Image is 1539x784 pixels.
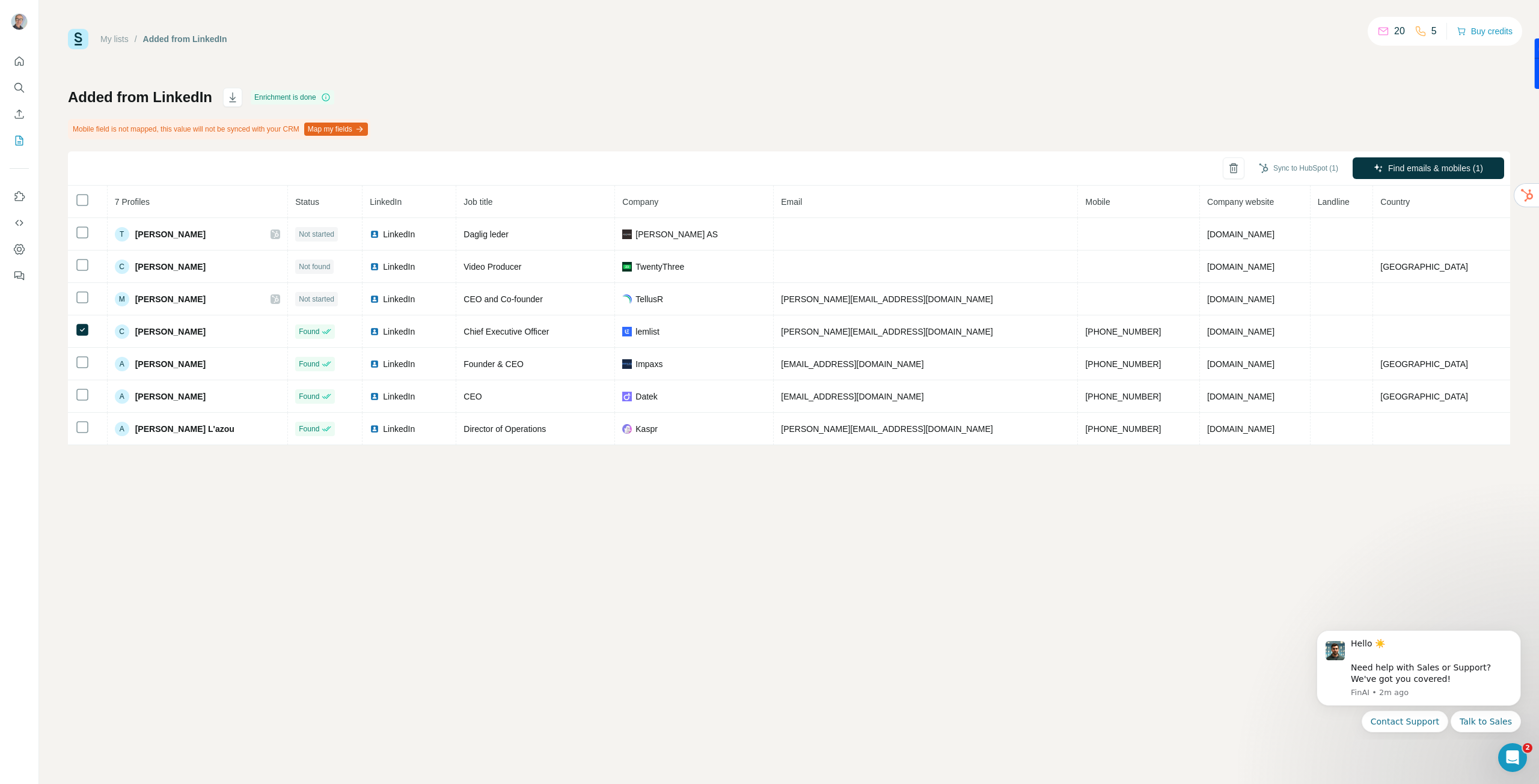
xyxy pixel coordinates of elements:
[635,358,662,370] span: Impaxs
[781,294,993,304] span: [PERSON_NAME][EMAIL_ADDRESS][DOMAIN_NAME]
[622,294,632,304] img: company-logo
[10,50,29,72] button: Quick start
[383,228,415,240] span: LinkedIn
[135,293,206,305] span: [PERSON_NAME]
[135,33,137,45] li: /
[1207,229,1274,239] span: [DOMAIN_NAME]
[781,424,993,434] span: [PERSON_NAME][EMAIL_ADDRESS][DOMAIN_NAME]
[115,422,129,436] div: A
[622,327,632,336] img: company-logo
[635,261,684,273] span: TwentyThree
[10,12,29,31] img: Avatar
[781,197,802,207] span: Email
[1085,424,1161,434] span: [PHONE_NUMBER]
[68,29,88,49] img: Surfe Logo
[370,229,379,239] img: LinkedIn logo
[1207,424,1274,434] span: [DOMAIN_NAME]
[299,359,319,369] span: Found
[370,197,402,207] span: LinkedIn
[304,123,368,136] button: Map my fields
[1431,24,1437,38] p: 5
[1394,24,1405,38] p: 20
[370,327,379,336] img: LinkedIn logo
[115,389,129,404] div: A
[635,293,663,305] span: TellusR
[635,228,718,240] span: [PERSON_NAME] AS
[299,229,334,240] span: Not started
[1380,197,1410,207] span: Country
[1207,294,1274,304] span: [DOMAIN_NAME]
[68,119,370,139] div: Mobile field is not mapped, this value will not be synced with your CRM
[115,260,129,274] div: C
[635,423,658,435] span: Kaspr
[1380,392,1468,401] span: [GEOGRAPHIC_DATA]
[1388,162,1483,174] span: Find emails & mobiles (1)
[464,294,543,304] span: CEO and Co-founder
[135,326,206,338] span: [PERSON_NAME]
[10,186,29,207] button: Use Surfe on LinkedIn
[370,359,379,369] img: LinkedIn logo
[135,358,206,370] span: [PERSON_NAME]
[135,423,234,435] span: [PERSON_NAME] L'azou
[1250,159,1347,177] button: Sync to HubSpot (1)
[115,357,129,371] div: A
[1498,743,1527,772] iframe: Intercom live chat
[1318,197,1350,207] span: Landline
[464,424,546,434] span: Director of Operations
[1523,743,1532,753] span: 2
[635,390,658,403] span: Datek
[10,77,29,99] button: Search
[370,294,379,304] img: LinkedIn logo
[10,103,29,125] button: Enrich CSV
[1085,392,1161,401] span: [PHONE_NUMBER]
[135,228,206,240] span: [PERSON_NAME]
[295,197,319,207] span: Status
[1207,197,1274,207] span: Company website
[464,262,521,272] span: Video Producer
[10,130,29,151] button: My lists
[299,294,334,305] span: Not started
[1207,359,1274,369] span: [DOMAIN_NAME]
[370,424,379,434] img: LinkedIn logo
[1353,157,1504,179] button: Find emails & mobiles (1)
[1380,359,1468,369] span: [GEOGRAPHIC_DATA]
[383,358,415,370] span: LinkedIn
[251,90,334,105] div: Enrichment is done
[1207,327,1274,336] span: [DOMAIN_NAME]
[622,392,632,401] img: company-logo
[464,327,549,336] span: Chief Executive Officer
[781,327,993,336] span: [PERSON_NAME][EMAIL_ADDRESS][DOMAIN_NAME]
[1380,262,1468,272] span: [GEOGRAPHIC_DATA]
[115,324,129,339] div: C
[781,359,923,369] span: [EMAIL_ADDRESS][DOMAIN_NAME]
[135,261,206,273] span: [PERSON_NAME]
[464,359,524,369] span: Founder & CEO
[115,197,150,207] span: 7 Profiles
[135,390,206,403] span: [PERSON_NAME]
[383,390,415,403] span: LinkedIn
[464,229,509,239] span: Daglig leder
[383,261,415,273] span: LinkedIn
[143,33,227,45] div: Added from LinkedIn
[622,262,632,272] img: company-logo
[299,391,319,402] span: Found
[68,88,212,107] h1: Added from LinkedIn
[622,229,632,239] img: company-logo
[622,197,658,207] span: Company
[10,265,29,287] button: Feedback
[1457,23,1513,40] button: Buy credits
[299,326,319,337] span: Found
[10,239,29,260] button: Dashboard
[781,392,923,401] span: [EMAIL_ADDRESS][DOMAIN_NAME]
[383,293,415,305] span: LinkedIn
[1207,262,1274,272] span: [DOMAIN_NAME]
[622,359,632,369] img: company-logo
[1207,392,1274,401] span: [DOMAIN_NAME]
[1299,619,1539,740] iframe: Intercom notifications message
